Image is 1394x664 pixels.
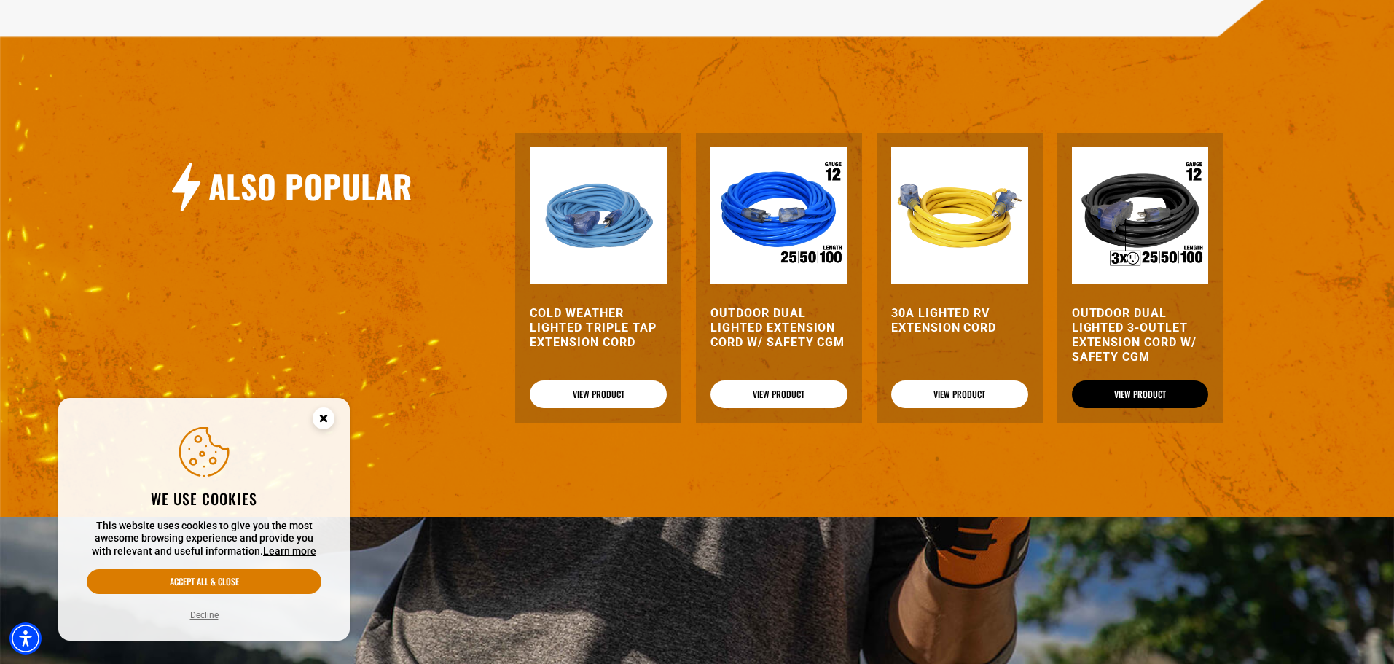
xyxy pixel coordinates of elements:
a: View Product [891,380,1028,408]
a: Outdoor Dual Lighted 3-Outlet Extension Cord w/ Safety CGM [1072,306,1209,364]
a: Cold Weather Lighted Triple Tap Extension Cord [530,306,667,350]
button: Close this option [297,398,350,443]
a: Outdoor Dual Lighted Extension Cord w/ Safety CGM [710,306,847,350]
a: View Product [1072,380,1209,408]
a: 30A Lighted RV Extension Cord [891,306,1028,335]
button: Accept all & close [87,569,321,594]
button: Decline [186,608,223,622]
img: Outdoor Dual Lighted Extension Cord w/ Safety CGM [710,147,847,284]
h2: We use cookies [87,489,321,508]
h2: Also Popular [208,165,412,207]
a: This website uses cookies to give you the most awesome browsing experience and provide you with r... [263,545,316,557]
div: Accessibility Menu [9,622,42,655]
a: View Product [710,380,847,408]
p: This website uses cookies to give you the most awesome browsing experience and provide you with r... [87,520,321,558]
img: Outdoor Dual Lighted 3-Outlet Extension Cord w/ Safety CGM [1072,147,1209,284]
aside: Cookie Consent [58,398,350,641]
img: yellow [891,147,1028,284]
img: Light Blue [530,147,667,284]
a: View Product [530,380,667,408]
